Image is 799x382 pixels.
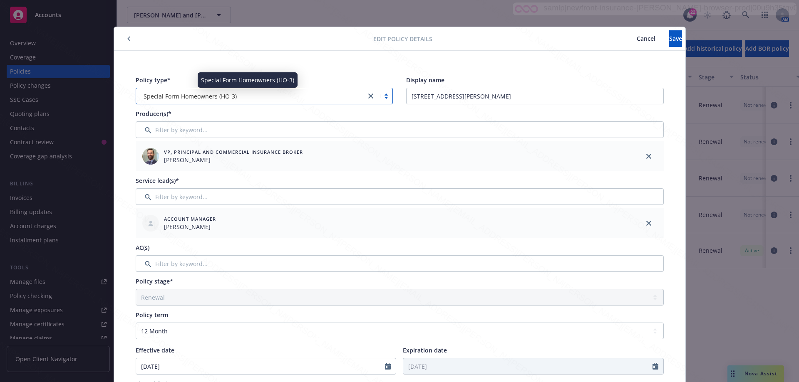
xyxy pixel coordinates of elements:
span: AC(s) [136,244,149,251]
svg: Calendar [653,363,658,370]
svg: Calendar [385,363,391,370]
span: VP, Principal and Commercial Insurance Broker [164,148,303,155]
span: Special Form Homeowners (HO-3) [140,92,362,101]
span: Expiration date [403,346,447,354]
a: close [366,91,376,101]
span: Display name [406,76,444,84]
span: Service lead(s)* [136,177,179,185]
img: employee photo [142,148,159,165]
input: MM/DD/YYYY [136,358,385,374]
span: Policy type* [136,76,171,84]
input: Filter by keyword... [136,188,664,205]
button: Cancel [623,30,669,47]
button: Save [669,30,682,47]
span: Producer(s)* [136,110,171,118]
span: Policy term [136,311,168,319]
span: Policy stage* [136,277,173,285]
span: Effective date [136,346,174,354]
span: Special Form Homeowners (HO-3) [144,92,237,101]
input: Filter by keyword... [136,121,664,138]
span: Edit policy details [373,35,432,43]
span: [PERSON_NAME] [164,155,303,164]
span: Cancel [637,35,655,42]
input: MM/DD/YYYY [403,358,653,374]
input: Filter by keyword... [136,255,664,272]
span: [PERSON_NAME] [164,222,216,231]
a: close [644,151,654,161]
span: Account Manager [164,215,216,222]
a: close [644,218,654,228]
span: Save [669,35,682,42]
